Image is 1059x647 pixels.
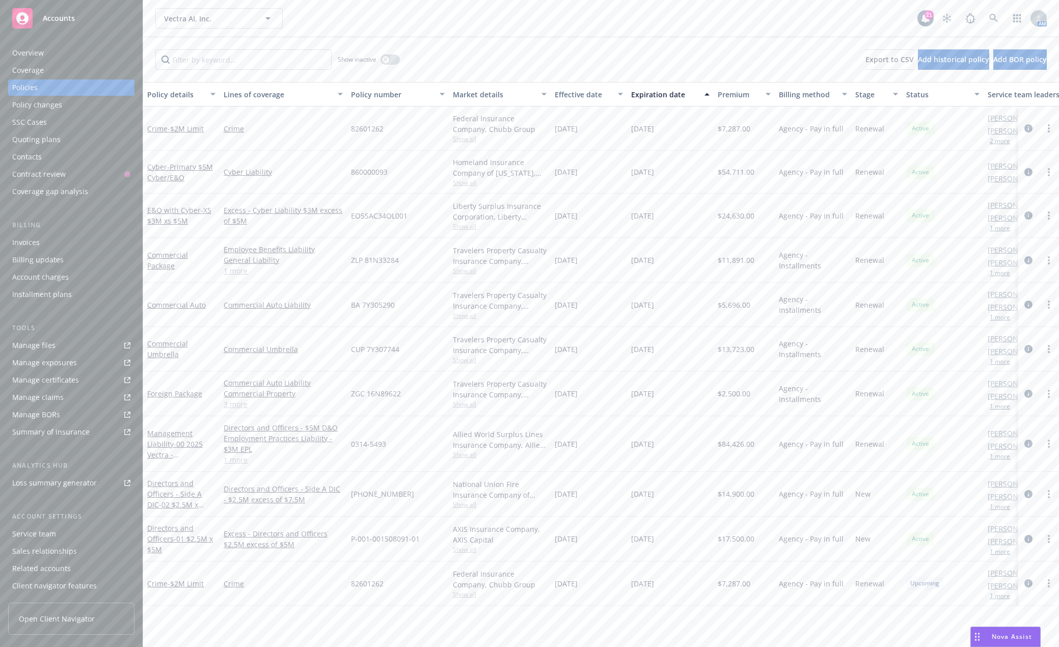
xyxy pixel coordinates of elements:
div: AXIS Insurance Company, AXIS Capital [453,524,547,545]
a: more [1043,577,1055,589]
div: Coverage gap analysis [12,183,88,200]
a: circleInformation [1022,488,1035,500]
div: Coverage [12,62,44,78]
a: [PERSON_NAME] [988,378,1045,389]
span: Agency - Pay in full [779,439,844,449]
button: 1 more [990,504,1010,510]
a: circleInformation [1022,299,1035,311]
button: Export to CSV [865,49,914,70]
a: Client navigator features [8,578,134,594]
a: [PERSON_NAME] [988,478,1045,489]
span: Agency - Installments [779,338,847,360]
div: Liberty Surplus Insurance Corporation, Liberty Mutual, CRC Group [453,201,547,222]
a: Coverage [8,62,134,78]
a: Commercial Auto [147,300,206,310]
a: Directors and Officers - $5M D&O [224,422,343,433]
span: Active [910,256,931,265]
a: circleInformation [1022,122,1035,134]
a: Cyber [147,162,213,182]
span: P-001-001508091-01 [351,533,420,544]
a: Switch app [1007,8,1027,29]
div: Homeland Insurance Company of [US_STATE], Intact Insurance, CRC Group [453,157,547,178]
a: Directors and Officers - Side A DIC [147,478,205,520]
span: [DATE] [555,300,578,310]
div: Policy details [147,89,204,100]
a: [PERSON_NAME] [988,491,1045,502]
button: Expiration date [627,82,714,106]
div: Policies [12,79,38,96]
a: [PERSON_NAME] [988,200,1045,210]
span: [DATE] [631,439,654,449]
span: Renewal [855,344,884,355]
span: [DATE] [631,489,654,499]
a: [PERSON_NAME] [988,113,1045,123]
span: Show all [453,590,547,599]
button: 1 more [990,593,1010,599]
span: Renewal [855,167,884,177]
div: Related accounts [12,560,71,577]
div: Expiration date [631,89,698,100]
a: Management Liability [147,428,209,481]
span: [DATE] [631,123,654,134]
a: Cyber Liability [224,167,343,177]
span: $11,891.00 [718,255,754,265]
span: Nova Assist [992,632,1032,641]
span: $13,723.00 [718,344,754,355]
a: more [1043,438,1055,450]
a: circleInformation [1022,577,1035,589]
span: [DATE] [631,210,654,221]
button: 1 more [990,403,1010,410]
a: circleInformation [1022,209,1035,222]
span: [DATE] [631,344,654,355]
div: Client navigator features [12,578,97,594]
a: 1 more [224,454,343,465]
span: $2,500.00 [718,388,750,399]
span: ZGC 16N89622 [351,388,401,399]
span: Renewal [855,300,884,310]
span: [DATE] [555,167,578,177]
a: more [1043,122,1055,134]
button: Add BOR policy [993,49,1047,70]
span: Manage exposures [8,355,134,371]
button: 1 more [990,453,1010,460]
a: more [1043,488,1055,500]
a: [PERSON_NAME] [988,428,1045,439]
span: [DATE] [555,123,578,134]
span: BA 7Y305290 [351,300,395,310]
a: Excess - Cyber Liability $3M excess of $5M [224,205,343,226]
div: Travelers Property Casualty Insurance Company, Travelers Insurance [453,290,547,311]
div: Contract review [12,166,66,182]
a: more [1043,209,1055,222]
span: Show all [453,134,547,143]
a: 1 more [224,265,343,276]
span: 0314-5493 [351,439,386,449]
a: more [1043,299,1055,311]
a: Crime [147,579,204,588]
button: 1 more [990,270,1010,276]
div: Manage certificates [12,372,79,388]
div: National Union Fire Insurance Company of [GEOGRAPHIC_DATA], [GEOGRAPHIC_DATA], AIG [453,479,547,500]
span: [DATE] [555,578,578,589]
a: Foreign Package [147,389,202,398]
a: E&O with Cyber [147,205,211,226]
span: Agency - Pay in full [779,578,844,589]
a: Account charges [8,269,134,285]
span: Agency - Pay in full [779,123,844,134]
span: [DATE] [631,578,654,589]
span: Renewal [855,439,884,449]
a: [PERSON_NAME] [988,302,1045,312]
a: [PERSON_NAME] [988,391,1045,401]
a: circleInformation [1022,388,1035,400]
a: [PERSON_NAME] [988,580,1045,591]
a: [PERSON_NAME] [988,441,1045,451]
a: [PERSON_NAME] [988,173,1045,184]
div: Allied World Surplus Lines Insurance Company, Allied World Assurance Company (AWAC), CRC Group [453,429,547,450]
div: Market details [453,89,535,100]
a: [PERSON_NAME] [988,536,1045,547]
span: Renewal [855,210,884,221]
button: Add historical policy [918,49,989,70]
a: Crime [224,578,343,589]
span: Agency - Pay in full [779,210,844,221]
span: [PHONE_NUMBER] [351,489,414,499]
button: Status [902,82,984,106]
